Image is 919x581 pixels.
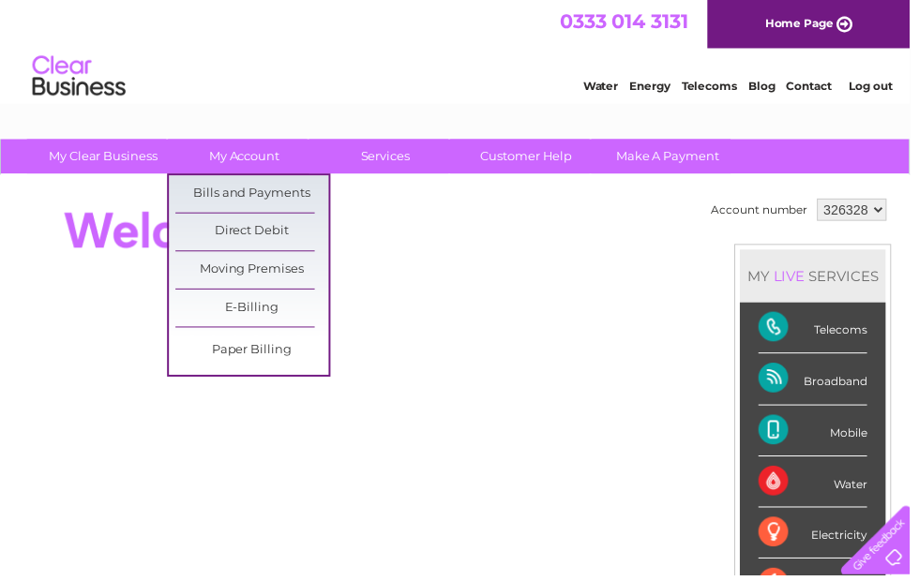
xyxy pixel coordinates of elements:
div: Telecoms [766,305,876,357]
a: Energy [636,80,677,94]
a: Water [589,80,625,94]
a: Telecoms [688,80,745,94]
div: Mobile [766,410,876,461]
div: Electricity [766,513,876,564]
a: Paper Billing [177,335,332,373]
a: Log out [857,80,901,94]
a: My Account [170,141,324,175]
a: Bills and Payments [177,177,332,215]
div: Water [766,461,876,513]
a: Moving Premises [177,254,332,291]
a: E-Billing [177,292,332,330]
a: Make A Payment [597,141,752,175]
div: Broadband [766,357,876,409]
div: Clear Business is a trading name of Verastar Limited (registered in [GEOGRAPHIC_DATA] No. 3667643... [18,10,904,91]
div: LIVE [777,270,817,288]
div: MY SERVICES [747,252,895,305]
a: 0333 014 3131 [565,9,695,33]
td: Account number [714,196,821,228]
a: Customer Help [455,141,610,175]
img: logo.png [32,49,128,106]
a: Contact [794,80,840,94]
a: Services [312,141,467,175]
a: Direct Debit [177,216,332,253]
a: My Clear Business [27,141,182,175]
a: Blog [756,80,783,94]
